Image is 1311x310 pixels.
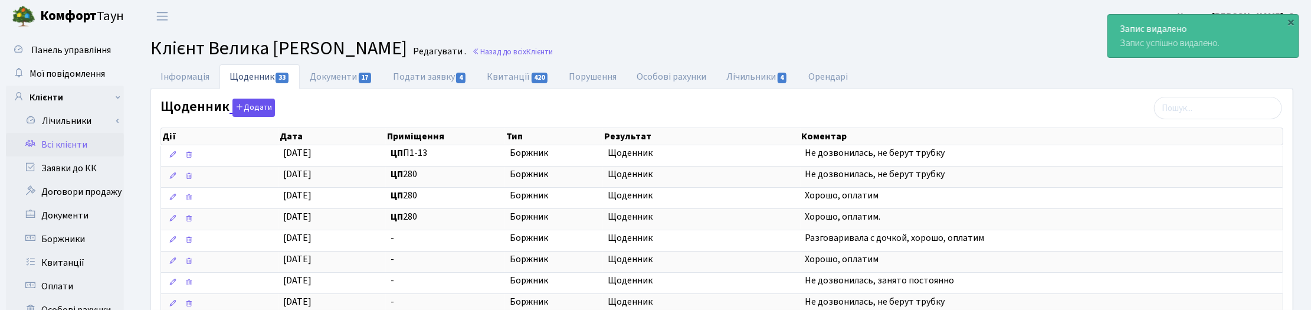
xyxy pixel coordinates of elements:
[278,128,386,145] th: Дата
[283,189,312,202] span: [DATE]
[12,5,35,28] img: logo.png
[391,146,500,160] span: П1-13
[805,189,879,202] span: Хорошо, оплатим
[1108,15,1299,57] div: Запис успішно видалено.
[801,128,1283,145] th: Коментар
[627,64,717,89] a: Особові рахунки
[805,295,945,308] span: Не дозвонилась, не берут трубку
[150,35,407,62] span: Клієнт Велика [PERSON_NAME]
[608,231,796,245] span: Щоденник
[805,210,881,223] span: Хорошо, оплатим.
[6,133,124,156] a: Всі клієнти
[391,168,403,181] b: ЦП
[391,189,500,203] span: 280
[391,189,403,202] b: ЦП
[391,253,500,266] span: -
[391,274,500,288] span: -
[805,231,985,244] span: Разговаривала с дочкой, хорошо, оплатим
[300,64,382,89] a: Документи
[232,99,275,117] button: Щоденник
[386,128,505,145] th: Приміщення
[608,146,796,160] span: Щоденник
[14,109,124,133] a: Лічильники
[391,231,500,245] span: -
[608,210,796,224] span: Щоденник
[283,168,312,181] span: [DATE]
[505,128,603,145] th: Тип
[391,210,500,224] span: 280
[276,73,289,83] span: 33
[40,6,124,27] span: Таун
[510,231,598,245] span: Боржник
[1154,97,1282,119] input: Пошук...
[798,64,858,89] a: Орендарі
[510,146,598,160] span: Боржник
[608,253,796,266] span: Щоденник
[510,189,598,203] span: Боржник
[472,46,553,57] a: Назад до всіхКлієнти
[283,274,312,287] span: [DATE]
[31,44,111,57] span: Панель управління
[559,64,627,89] a: Порушення
[805,168,945,181] span: Не дозвонилась, не берут трубку
[391,210,403,223] b: ЦП
[805,253,879,266] span: Хорошо, оплатим
[6,251,124,275] a: Квитанції
[608,189,796,203] span: Щоденник
[603,128,801,145] th: Результат
[608,295,796,309] span: Щоденник
[161,128,278,145] th: Дії
[608,274,796,288] span: Щоденник
[1177,9,1297,24] a: Корчун [PERSON_NAME]. С.
[283,210,312,223] span: [DATE]
[1120,22,1187,35] strong: Запис видалено
[219,64,300,89] a: Щоденник
[477,64,559,89] a: Квитанції
[359,73,372,83] span: 17
[283,253,312,266] span: [DATE]
[411,46,466,57] small: Редагувати .
[510,274,598,288] span: Боржник
[283,146,312,159] span: [DATE]
[510,295,598,309] span: Боржник
[1286,16,1297,28] div: ×
[391,295,500,309] span: -
[6,156,124,180] a: Заявки до КК
[6,227,124,251] a: Боржники
[230,97,275,118] a: Додати
[148,6,177,26] button: Переключити навігацію
[805,146,945,159] span: Не дозвонилась, не берут трубку
[283,231,312,244] span: [DATE]
[456,73,466,83] span: 4
[805,274,955,287] span: Не дозвонилась, занято постоянно
[510,210,598,224] span: Боржник
[1177,10,1297,23] b: Корчун [PERSON_NAME]. С.
[383,64,477,89] a: Подати заявку
[532,73,548,83] span: 420
[30,67,105,80] span: Мої повідомлення
[391,146,403,159] b: ЦП
[510,168,598,181] span: Боржник
[150,64,219,89] a: Інформація
[160,99,275,117] label: Щоденник
[391,168,500,181] span: 280
[40,6,97,25] b: Комфорт
[6,180,124,204] a: Договори продажу
[608,168,796,181] span: Щоденник
[6,275,124,298] a: Оплати
[6,38,124,62] a: Панель управління
[6,62,124,86] a: Мої повідомлення
[6,86,124,109] a: Клієнти
[283,295,312,308] span: [DATE]
[6,204,124,227] a: Документи
[526,46,553,57] span: Клієнти
[778,73,787,83] span: 4
[717,64,798,89] a: Лічильники
[510,253,598,266] span: Боржник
